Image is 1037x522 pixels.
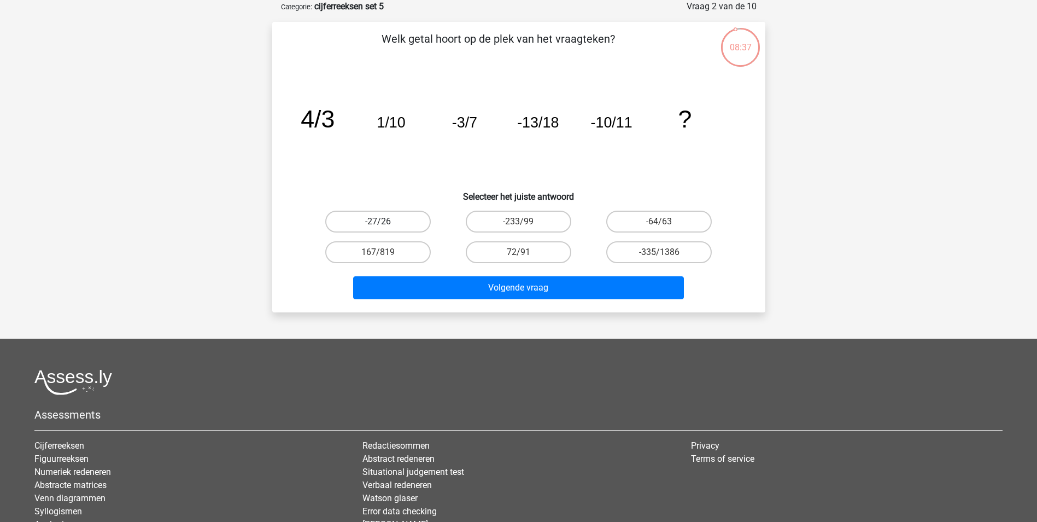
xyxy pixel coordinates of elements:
a: Watson glaser [362,493,418,503]
img: Assessly logo [34,369,112,395]
tspan: -3/7 [452,114,477,131]
small: Categorie: [281,3,312,11]
tspan: -13/18 [517,114,559,131]
strong: cijferreeksen set 5 [314,1,384,11]
a: Terms of service [691,454,754,464]
tspan: ? [678,105,692,132]
label: -64/63 [606,211,712,233]
label: 167/819 [325,241,431,263]
a: Privacy [691,440,719,451]
a: Venn diagrammen [34,493,106,503]
tspan: 1/10 [377,114,405,131]
a: Cijferreeksen [34,440,84,451]
h6: Selecteer het juiste antwoord [290,183,748,202]
tspan: -10/11 [590,114,632,131]
label: -233/99 [466,211,571,233]
a: Abstracte matrices [34,480,107,490]
label: -27/26 [325,211,431,233]
a: Figuurreeksen [34,454,89,464]
a: Situational judgement test [362,467,464,477]
h5: Assessments [34,408,1003,421]
div: 08:37 [720,27,761,54]
tspan: 4/3 [301,105,335,132]
a: Redactiesommen [362,440,430,451]
a: Syllogismen [34,506,82,517]
a: Numeriek redeneren [34,467,111,477]
label: -335/1386 [606,241,712,263]
a: Abstract redeneren [362,454,435,464]
a: Verbaal redeneren [362,480,432,490]
button: Volgende vraag [353,276,684,299]
a: Error data checking [362,506,437,517]
label: 72/91 [466,241,571,263]
p: Welk getal hoort op de plek van het vraagteken? [290,31,707,63]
